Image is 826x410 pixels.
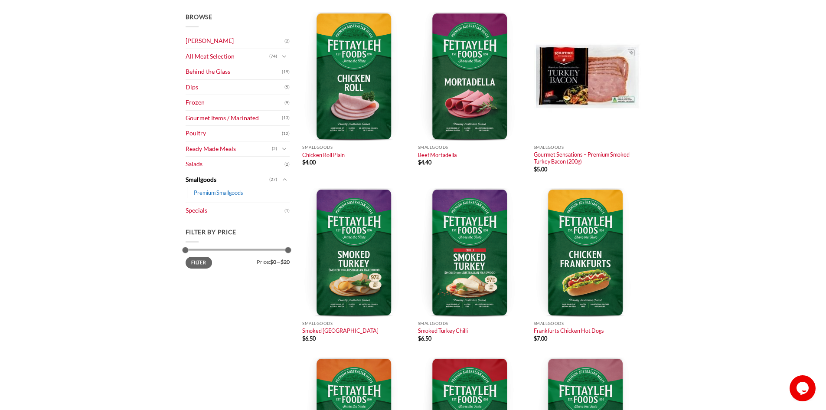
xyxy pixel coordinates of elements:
p: Smallgoods [418,145,525,150]
span: (2) [284,35,290,48]
a: Smallgoods [186,172,269,187]
bdi: 5.00 [534,166,547,173]
span: $20 [281,259,290,265]
span: Browse [186,13,212,20]
bdi: 7.00 [534,335,547,342]
bdi: 6.50 [418,335,431,342]
button: Toggle [279,144,290,154]
span: (74) [269,50,277,63]
img: Frankfurts Chicken Hot Dogs [534,188,641,317]
img: Smoked Turkey Chilli [418,188,525,317]
span: (19) [282,66,290,79]
a: All Meat Selection [186,49,269,64]
span: Filter by price [186,228,237,236]
span: $ [418,335,421,342]
button: Filter [186,257,212,269]
iframe: chat widget [790,375,817,401]
a: Dips [186,80,284,95]
p: Smallgoods [302,145,409,150]
a: Ready Made Meals [186,141,272,157]
bdi: 4.00 [302,159,316,166]
a: Premium Smallgoods [194,187,243,198]
span: $ [418,159,421,166]
a: Gourmet Items / Marinated [186,111,282,126]
a: Smoked Turkey Chilli [418,327,468,334]
div: Price: — [186,257,290,265]
p: Smallgoods [302,321,409,326]
span: $ [302,159,305,166]
span: (5) [284,81,290,94]
a: Smoked [GEOGRAPHIC_DATA] [302,327,379,334]
p: Smallgoods [418,321,525,326]
a: Frozen [186,95,284,110]
span: (1) [284,204,290,217]
span: (2) [272,142,277,155]
p: Smallgoods [534,321,641,326]
a: [PERSON_NAME] [186,33,284,49]
a: Specials [186,203,284,218]
button: Toggle [279,175,290,184]
span: (9) [284,96,290,109]
span: $0 [270,259,276,265]
bdi: 4.40 [418,159,431,166]
a: Frankfurts Chicken Hot Dogs [534,327,604,334]
p: Smallgoods [534,145,641,150]
img: Chicken Roll Plain [302,12,409,141]
span: $ [534,335,537,342]
a: Behind the Glass [186,64,282,79]
bdi: 6.50 [302,335,316,342]
span: $ [302,335,305,342]
img: Gourmet Sensations – Premium Smoked Turkey Bacon (200g) [534,12,641,141]
a: Poultry [186,126,282,141]
span: $ [534,166,537,173]
a: Chicken Roll Plain [302,151,345,158]
a: Salads [186,157,284,172]
span: (27) [269,173,277,186]
a: Gourmet Sensations – Premium Smoked Turkey Bacon (200g) [534,151,641,165]
button: Toggle [279,52,290,61]
img: Beef Mortadella [418,12,525,141]
span: (13) [282,112,290,125]
a: Beef Mortadella [418,151,457,158]
span: (2) [284,158,290,171]
img: Smoked Turkey [302,188,409,317]
span: (12) [282,127,290,140]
